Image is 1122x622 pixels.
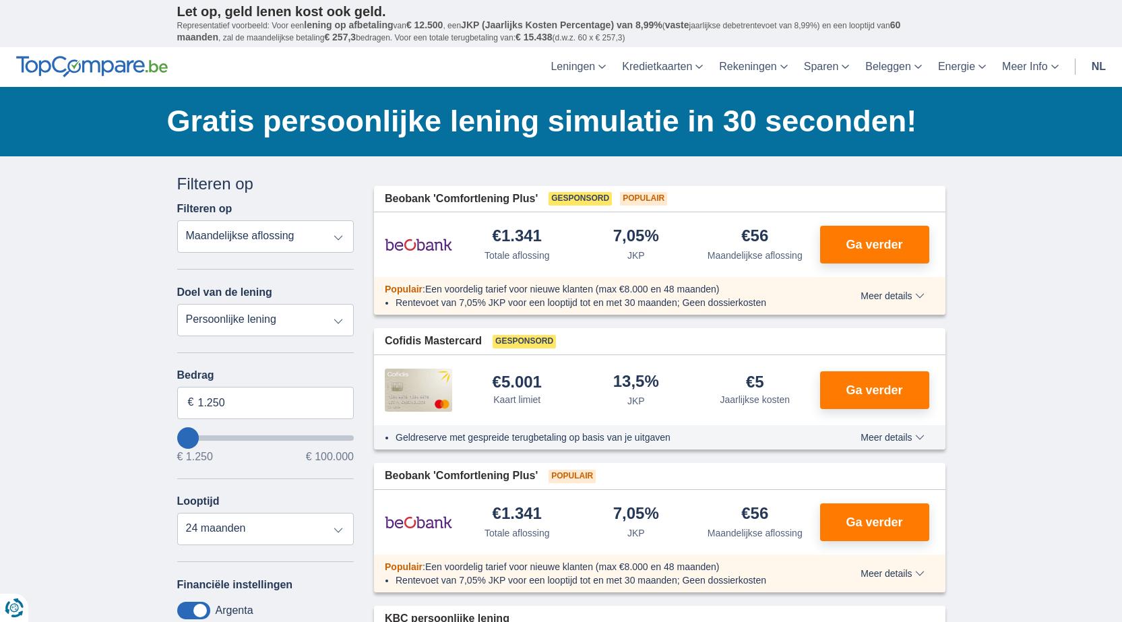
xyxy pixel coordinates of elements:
[549,192,612,206] span: Gesponsord
[861,433,924,442] span: Meer details
[485,249,550,262] div: Totale aflossing
[385,284,423,294] span: Populair
[177,435,354,441] input: wantToBorrow
[385,505,452,539] img: product.pl.alt Beobank
[177,20,901,42] span: 60 maanden
[549,470,596,483] span: Populair
[820,503,929,541] button: Ga verder
[846,384,902,396] span: Ga verder
[177,452,213,462] span: € 1.250
[177,286,272,299] label: Doel van de lening
[994,47,1067,87] a: Meer Info
[396,573,811,587] li: Rentevoet van 7,05% JKP voor een looptijd tot en met 30 maanden; Geen dossierkosten
[425,284,720,294] span: Een voordelig tarief voor nieuwe klanten (max €8.000 en 48 maanden)
[324,32,356,42] span: € 257,3
[627,249,645,262] div: JKP
[177,579,293,591] label: Financiële instellingen
[485,526,550,540] div: Totale aflossing
[493,335,556,348] span: Gesponsord
[613,228,659,246] div: 7,05%
[216,604,253,617] label: Argenta
[385,561,423,572] span: Populair
[708,249,803,262] div: Maandelijkse aflossing
[385,334,482,349] span: Cofidis Mastercard
[493,393,540,406] div: Kaart limiet
[614,47,711,87] a: Kredietkaarten
[385,228,452,261] img: product.pl.alt Beobank
[516,32,553,42] span: € 15.438
[167,100,945,142] h1: Gratis persoonlijke lening simulatie in 30 seconden!
[396,431,811,444] li: Geldreserve met gespreide terugbetaling op basis van je uitgaven
[613,373,659,392] div: 13,5%
[385,369,452,412] img: product.pl.alt Cofidis CC
[461,20,662,30] span: JKP (Jaarlijks Kosten Percentage) van 8,99%
[846,239,902,251] span: Ga verder
[930,47,994,87] a: Energie
[304,20,393,30] span: lening op afbetaling
[627,394,645,408] div: JKP
[493,228,542,246] div: €1.341
[857,47,930,87] a: Beleggen
[396,296,811,309] li: Rentevoet van 7,05% JKP voor een looptijd tot en met 30 maanden; Geen dossierkosten
[374,282,822,296] div: :
[177,495,220,507] label: Looptijd
[613,505,659,524] div: 7,05%
[850,432,934,443] button: Meer details
[177,173,354,195] div: Filteren op
[425,561,720,572] span: Een voordelig tarief voor nieuwe klanten (max €8.000 en 48 maanden)
[177,3,945,20] p: Let op, geld lenen kost ook geld.
[620,192,667,206] span: Populair
[374,560,822,573] div: :
[177,203,232,215] label: Filteren op
[177,369,354,381] label: Bedrag
[741,505,768,524] div: €56
[627,526,645,540] div: JKP
[493,374,542,390] div: €5.001
[385,191,538,207] span: Beobank 'Comfortlening Plus'
[542,47,614,87] a: Leningen
[850,568,934,579] button: Meer details
[16,56,168,77] img: TopCompare
[711,47,795,87] a: Rekeningen
[796,47,858,87] a: Sparen
[820,371,929,409] button: Ga verder
[850,290,934,301] button: Meer details
[720,393,790,406] div: Jaarlijkse kosten
[1084,47,1114,87] a: nl
[861,291,924,301] span: Meer details
[741,228,768,246] div: €56
[493,505,542,524] div: €1.341
[306,452,354,462] span: € 100.000
[746,374,764,390] div: €5
[177,20,945,44] p: Representatief voorbeeld: Voor een van , een ( jaarlijkse debetrentevoet van 8,99%) en een loopti...
[665,20,689,30] span: vaste
[861,569,924,578] span: Meer details
[188,395,194,410] span: €
[820,226,929,263] button: Ga verder
[406,20,443,30] span: € 12.500
[708,526,803,540] div: Maandelijkse aflossing
[385,468,538,484] span: Beobank 'Comfortlening Plus'
[846,516,902,528] span: Ga verder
